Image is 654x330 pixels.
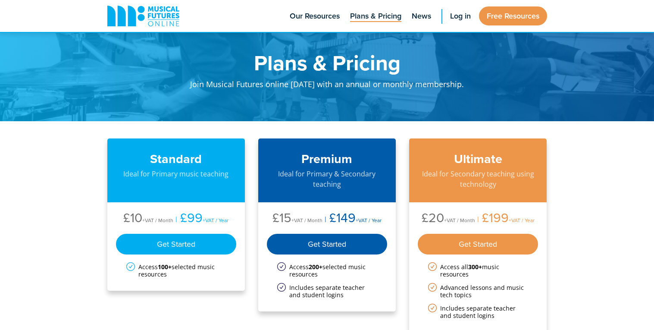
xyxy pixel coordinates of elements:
[277,263,377,278] li: Access selected music resources
[444,217,475,224] span: +VAT / Month
[479,6,547,25] a: Free Resources
[428,263,528,278] li: Access all music resources
[509,217,535,224] span: +VAT / Year
[116,169,237,179] p: Ideal for Primary music teaching
[116,234,237,255] div: Get Started
[309,263,322,271] strong: 200+
[126,263,226,278] li: Access selected music resources
[203,217,228,224] span: +VAT / Year
[350,10,401,22] span: Plans & Pricing
[422,211,475,227] li: £20
[356,217,382,224] span: +VAT / Year
[159,73,495,100] p: Join Musical Futures online [DATE] with an annual or monthly membership.
[123,211,173,227] li: £10
[277,284,377,299] li: Includes separate teacher and student logins
[412,10,431,22] span: News
[158,263,172,271] strong: 100+
[290,10,340,22] span: Our Resources
[116,151,237,167] h3: Standard
[418,151,538,167] h3: Ultimate
[272,211,322,227] li: £15
[418,234,538,255] div: Get Started
[159,52,495,73] h1: Plans & Pricing
[468,263,482,271] strong: 300+
[418,169,538,189] p: Ideal for Secondary teaching using technology
[475,211,535,227] li: £199
[267,169,388,189] p: Ideal for Primary & Secondary teaching
[291,217,322,224] span: +VAT / Month
[428,305,528,319] li: Includes separate teacher and student logins
[173,211,228,227] li: £99
[142,217,173,224] span: +VAT / Month
[267,234,388,255] div: Get Started
[322,211,382,227] li: £149
[267,151,388,167] h3: Premium
[428,284,528,299] li: Advanced lessons and music tech topics
[450,10,471,22] span: Log in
